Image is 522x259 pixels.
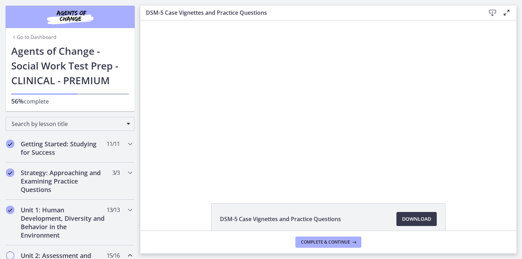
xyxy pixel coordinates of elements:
img: Agents of Change [28,8,112,25]
i: Completed [6,168,14,177]
i: Completed [6,140,14,148]
a: Download [396,212,437,226]
i: Completed [6,206,14,214]
span: DSM-5 Case Vignettes and Practice Questions [220,215,341,223]
h2: Unit 1: Human Development, Diversity and Behavior in the Environment [21,206,106,239]
h1: Agents of Change - Social Work Test Prep - CLINICAL - PREMIUM [11,44,129,88]
h2: Strategy: Approaching and Examining Practice Questions [21,168,106,194]
span: Download [402,215,431,223]
iframe: Video Lesson [140,20,516,187]
p: complete [11,97,129,106]
span: Complete & continue [301,239,350,245]
h3: DSM-5 Case Vignettes and Practice Questions [146,8,474,17]
span: 13 / 13 [107,206,120,214]
button: Complete & continue [295,237,361,248]
h2: Getting Started: Studying for Success [21,140,106,157]
span: 3 / 3 [112,168,120,177]
span: Search by lesson title [12,120,123,128]
a: Go to Dashboard [11,34,56,41]
span: 11 / 11 [107,140,120,148]
span: 56% [11,97,24,105]
div: Search by lesson title [6,117,135,131]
